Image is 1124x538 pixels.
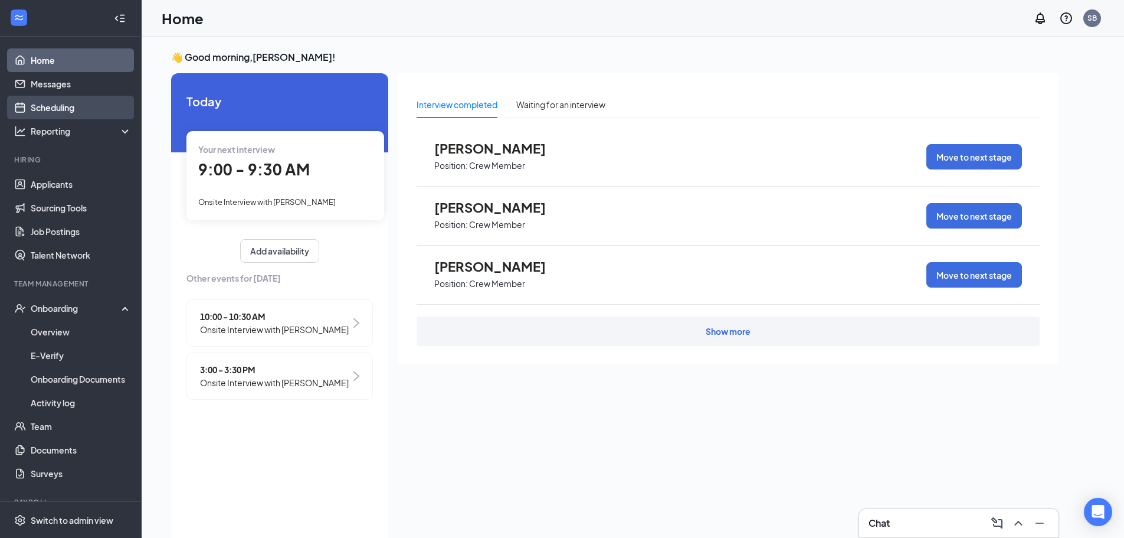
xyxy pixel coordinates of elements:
[14,155,129,165] div: Hiring
[1030,514,1049,533] button: Minimize
[988,514,1007,533] button: ComposeMessage
[31,48,132,72] a: Home
[200,323,349,336] span: Onsite Interview with [PERSON_NAME]
[198,197,336,207] span: Onsite Interview with [PERSON_NAME]
[926,144,1022,169] button: Move to next stage
[14,125,26,137] svg: Analysis
[31,438,132,462] a: Documents
[114,12,126,24] svg: Collapse
[31,172,132,196] a: Applicants
[162,8,204,28] h1: Home
[14,497,129,507] div: Payroll
[31,72,132,96] a: Messages
[31,302,122,314] div: Onboarding
[516,98,605,111] div: Waiting for an interview
[31,415,132,438] a: Team
[31,320,132,344] a: Overview
[434,141,564,156] span: [PERSON_NAME]
[1087,13,1097,23] div: SB
[31,391,132,415] a: Activity log
[31,220,132,243] a: Job Postings
[171,51,1059,64] h3: 👋 Good morning, [PERSON_NAME] !
[31,196,132,220] a: Sourcing Tools
[13,12,25,24] svg: WorkstreamLogo
[200,310,349,323] span: 10:00 - 10:30 AM
[469,160,525,171] p: Crew Member
[926,262,1022,288] button: Move to next stage
[469,278,525,289] p: Crew Member
[200,363,349,376] span: 3:00 - 3:30 PM
[198,159,310,179] span: 9:00 - 9:30 AM
[434,200,564,215] span: [PERSON_NAME]
[31,243,132,267] a: Talent Network
[1011,516,1025,530] svg: ChevronUp
[31,462,132,485] a: Surveys
[31,344,132,367] a: E-Verify
[1084,498,1112,526] div: Open Intercom Messenger
[869,517,890,530] h3: Chat
[469,219,525,230] p: Crew Member
[1033,11,1047,25] svg: Notifications
[198,144,275,155] span: Your next interview
[926,203,1022,229] button: Move to next stage
[186,272,373,285] span: Other events for [DATE]
[31,96,132,119] a: Scheduling
[31,514,113,526] div: Switch to admin view
[990,516,1004,530] svg: ComposeMessage
[200,376,349,389] span: Onsite Interview with [PERSON_NAME]
[240,239,319,263] button: Add availability
[706,325,751,337] div: Show more
[14,302,26,314] svg: UserCheck
[14,514,26,526] svg: Settings
[31,125,132,137] div: Reporting
[434,160,468,171] p: Position:
[31,367,132,391] a: Onboarding Documents
[1009,514,1028,533] button: ChevronUp
[434,219,468,230] p: Position:
[417,98,497,111] div: Interview completed
[14,279,129,289] div: Team Management
[1059,11,1073,25] svg: QuestionInfo
[434,259,564,274] span: [PERSON_NAME]
[1033,516,1047,530] svg: Minimize
[434,278,468,289] p: Position:
[186,92,373,110] span: Today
